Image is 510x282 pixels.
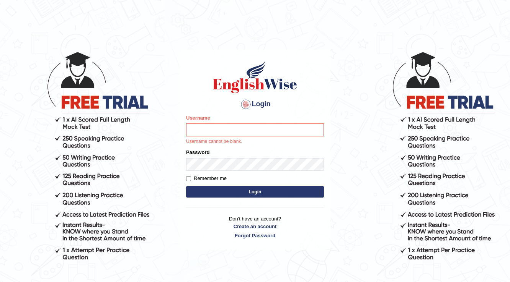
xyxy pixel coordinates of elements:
[211,60,299,94] img: Logo of English Wise sign in for intelligent practice with AI
[186,114,210,122] label: Username
[186,175,227,182] label: Remember me
[186,223,324,230] a: Create an account
[186,215,324,239] p: Don't have an account?
[186,138,324,145] p: Username cannot be blank.
[186,149,209,156] label: Password
[186,98,324,110] h4: Login
[186,232,324,239] a: Forgot Password
[186,176,191,181] input: Remember me
[186,186,324,198] button: Login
